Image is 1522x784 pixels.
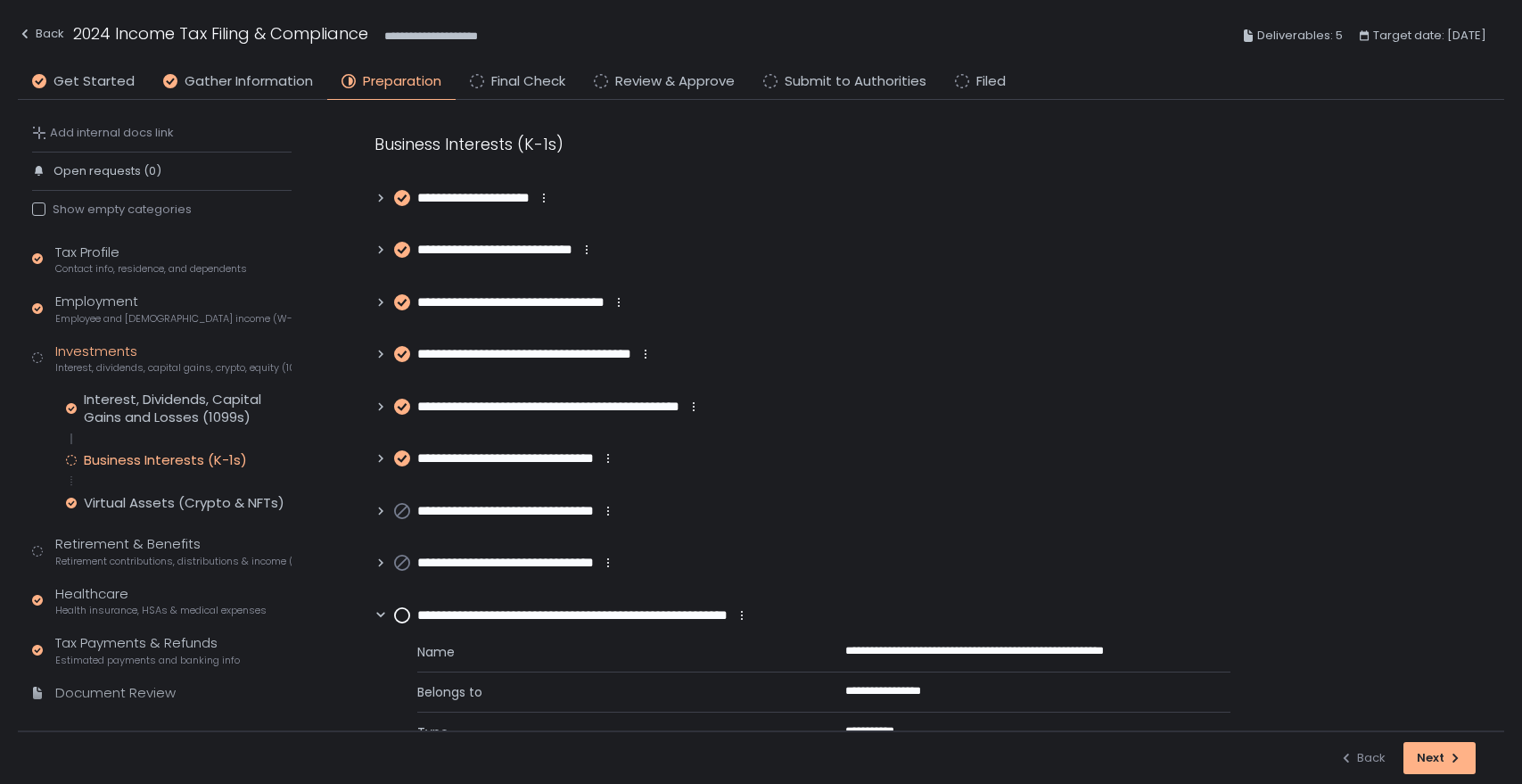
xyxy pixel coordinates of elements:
div: Virtual Assets (Crypto & NFTs) [84,494,284,512]
span: Retirement contributions, distributions & income (1099-R, 5498) [55,555,292,568]
span: Contact info, residence, and dependents [55,262,247,276]
span: Open requests (0) [53,163,161,179]
span: Estimated payments and banking info [55,654,240,667]
h1: 2024 Income Tax Filing & Compliance [73,21,368,45]
div: Retirement & Benefits [55,534,292,568]
span: Preparation [363,71,441,92]
button: Add internal docs link [32,125,174,141]
div: Employment [55,292,292,326]
span: Target date: [DATE] [1373,25,1486,46]
div: Tax Profile [55,243,247,276]
span: Interest, dividends, capital gains, crypto, equity (1099s, K-1s) [55,361,292,375]
div: Interest, Dividends, Capital Gains and Losses (1099s) [84,391,292,426]
div: Document Review [55,683,176,704]
span: Review & Approve [615,71,735,92]
span: Final Check [491,71,565,92]
button: Next [1403,742,1476,774]
span: Filed [976,71,1006,92]
span: Get Started [53,71,135,92]
span: Type [417,723,802,741]
span: Deliverables: 5 [1257,25,1343,46]
span: Submit to Authorities [785,71,926,92]
span: Employee and [DEMOGRAPHIC_DATA] income (W-2s) [55,312,292,326]
div: Healthcare [55,584,267,618]
div: Next [1417,750,1462,766]
button: Back [18,21,64,51]
span: Belongs to [417,683,802,701]
button: Back [1339,742,1386,774]
div: Back [18,23,64,45]
span: Health insurance, HSAs & medical expenses [55,604,267,617]
div: Business Interests (K-1s) [374,132,1230,156]
span: Gather Information [185,71,313,92]
div: Back [1339,750,1386,766]
div: Investments [55,342,292,375]
div: Tax Payments & Refunds [55,633,240,667]
span: Name [417,643,802,661]
div: Business Interests (K-1s) [84,451,247,469]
